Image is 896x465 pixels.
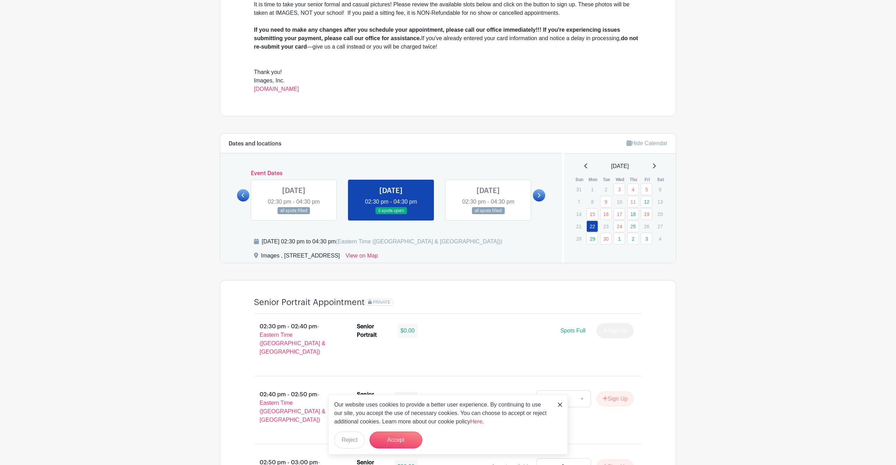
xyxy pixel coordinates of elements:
[654,196,666,207] p: 13
[654,176,668,183] th: Sat
[229,141,281,147] h6: Dates and locations
[627,208,639,220] a: 18
[600,221,612,232] p: 23
[369,432,422,448] button: Accept
[627,233,639,244] a: 2
[560,328,585,334] span: Spots Full
[640,176,654,183] th: Fri
[614,184,625,195] a: 3
[600,184,612,195] p: 2
[627,184,639,195] a: 4
[357,390,386,407] div: Senior Portrait
[254,68,642,76] div: Thank you!
[600,176,614,183] th: Tue
[613,176,627,183] th: Wed
[334,432,365,448] button: Reject
[262,237,502,246] div: [DATE] 02:30 pm to 04:30 pm
[573,184,585,195] p: 31
[249,170,533,177] h6: Event Dates
[641,233,652,244] a: 3
[254,27,620,41] strong: If you need to make any changes after you schedule your appointment, please call our office immed...
[470,418,483,424] a: Here
[654,221,666,232] p: 27
[536,390,553,407] a: -
[254,35,638,50] strong: do not re-submit your card
[254,297,365,308] h4: Senior Portrait Appointment
[336,238,502,244] span: (Eastern Time ([GEOGRAPHIC_DATA] & [GEOGRAPHIC_DATA]))
[614,196,625,207] p: 10
[558,403,562,407] img: close_button-5f87c8562297e5c2d7936805f587ecaba9071eb48480494691a3f1689db116b3.svg
[611,162,629,170] span: [DATE]
[346,252,378,263] a: View on Map
[597,391,634,406] button: Sign Up
[586,233,598,244] a: 29
[398,324,417,338] div: $0.00
[261,252,340,263] div: Images , [STREET_ADDRESS]
[641,184,652,195] a: 5
[573,390,591,407] a: +
[614,208,625,220] a: 17
[573,196,585,207] p: 7
[254,26,642,51] div: If you've already entered your card information and notice a delay in processing, —give us a call...
[243,320,346,359] p: 02:30 pm - 02:40 pm
[243,387,346,427] p: 02:40 pm - 02:50 pm
[627,196,639,207] a: 11
[586,184,598,195] p: 1
[641,208,652,220] a: 19
[573,176,586,183] th: Sun
[573,233,585,244] p: 28
[394,392,417,406] div: $20.00
[260,391,325,423] span: - Eastern Time ([GEOGRAPHIC_DATA] & [GEOGRAPHIC_DATA])
[627,221,639,232] a: 25
[600,233,612,244] a: 30
[586,221,598,232] a: 22
[254,86,299,92] a: [DOMAIN_NAME]
[654,184,666,195] p: 6
[627,176,641,183] th: Thu
[254,76,642,93] div: Images, Inc.
[600,208,612,220] a: 16
[600,196,612,207] a: 9
[614,221,625,232] a: 24
[586,208,598,220] a: 15
[586,196,598,207] p: 8
[614,233,625,244] a: 1
[641,196,652,207] a: 12
[373,300,391,305] span: PRIVATE
[357,322,390,339] div: Senior Portrait
[654,233,666,244] p: 4
[254,0,642,17] div: It is time to take your senior formal and casual pictures! Please review the available slots belo...
[334,401,550,426] p: Our website uses cookies to provide a better user experience. By continuing to use our site, you ...
[260,323,325,355] span: - Eastern Time ([GEOGRAPHIC_DATA] & [GEOGRAPHIC_DATA])
[573,221,585,232] p: 21
[586,176,600,183] th: Mon
[573,209,585,219] p: 14
[641,221,652,232] p: 26
[627,140,667,146] a: Hide Calendar
[654,209,666,219] p: 20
